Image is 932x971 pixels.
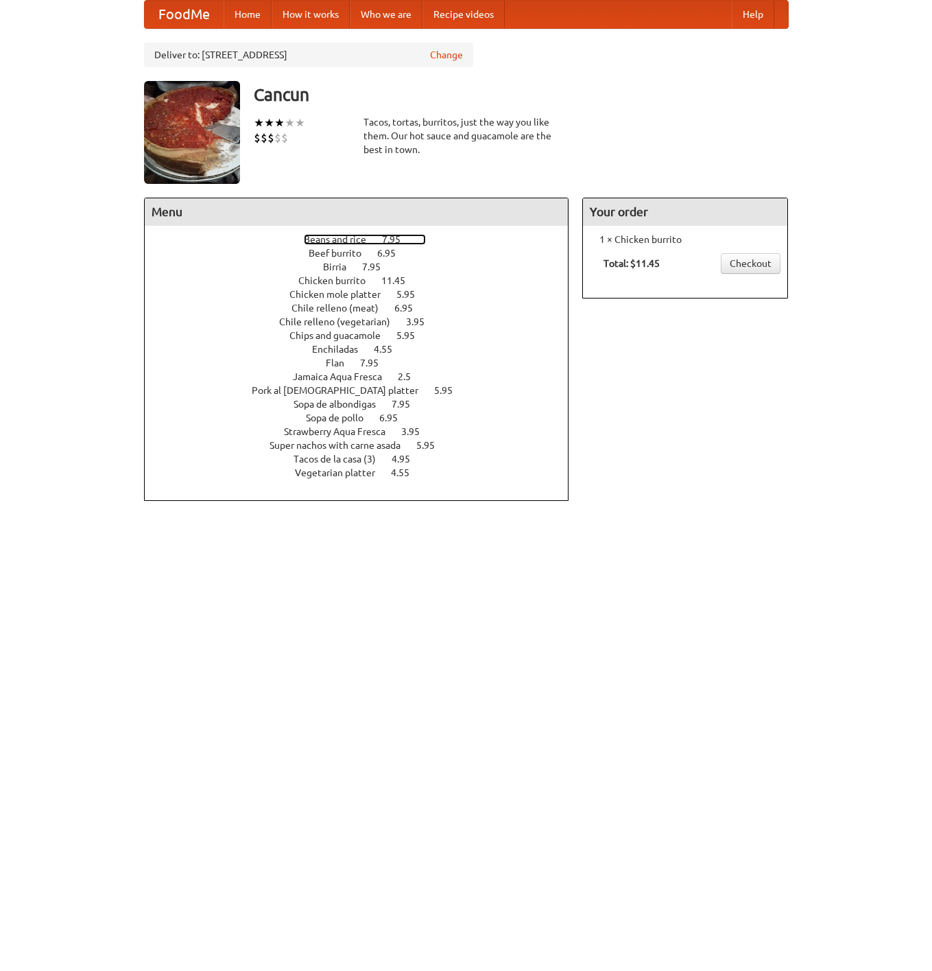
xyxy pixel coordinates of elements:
[590,233,780,246] li: 1 × Chicken burrito
[294,454,390,465] span: Tacos de la casa (3)
[298,275,431,286] a: Chicken burrito 11.45
[285,115,295,130] li: ★
[145,1,224,28] a: FoodMe
[252,385,432,396] span: Pork al [DEMOGRAPHIC_DATA] platter
[293,371,436,382] a: Jamaica Aqua Fresca 2.5
[377,248,409,259] span: 6.95
[309,248,421,259] a: Beef burrito 6.95
[326,358,358,368] span: Flan
[304,234,380,245] span: Beans and rice
[254,130,261,145] li: $
[306,412,377,423] span: Sopa de pollo
[254,81,789,108] h3: Cancun
[272,1,350,28] a: How it works
[294,399,435,410] a: Sopa de albondigas 7.95
[306,412,423,423] a: Sopa de pollo 6.95
[289,330,394,341] span: Chips and guacamole
[289,330,440,341] a: Chips and guacamole 5.95
[382,234,414,245] span: 7.95
[289,289,394,300] span: Chicken mole platter
[295,467,389,478] span: Vegetarian platter
[360,358,392,368] span: 7.95
[362,261,394,272] span: 7.95
[394,303,427,314] span: 6.95
[721,253,780,274] a: Checkout
[274,130,281,145] li: $
[379,412,411,423] span: 6.95
[281,130,288,145] li: $
[270,440,414,451] span: Super nachos with carne asada
[381,275,419,286] span: 11.45
[254,115,264,130] li: ★
[406,316,438,327] span: 3.95
[295,467,435,478] a: Vegetarian platter 4.55
[398,371,425,382] span: 2.5
[252,385,478,396] a: Pork al [DEMOGRAPHIC_DATA] platter 5.95
[392,454,424,465] span: 4.95
[350,1,422,28] a: Who we are
[312,344,418,355] a: Enchiladas 4.55
[732,1,774,28] a: Help
[312,344,372,355] span: Enchiladas
[323,261,360,272] span: Birria
[144,81,240,184] img: angular.jpg
[396,330,429,341] span: 5.95
[144,43,473,67] div: Deliver to: [STREET_ADDRESS]
[326,358,404,368] a: Flan 7.95
[274,115,285,130] li: ★
[289,289,440,300] a: Chicken mole platter 5.95
[291,303,438,314] a: Chile relleno (meat) 6.95
[284,426,445,437] a: Strawberry Aqua Fresca 3.95
[145,198,569,226] h4: Menu
[604,258,660,269] b: Total: $11.45
[224,1,272,28] a: Home
[391,467,423,478] span: 4.55
[304,234,426,245] a: Beans and rice 7.95
[396,289,429,300] span: 5.95
[295,115,305,130] li: ★
[291,303,392,314] span: Chile relleno (meat)
[309,248,375,259] span: Beef burrito
[293,371,396,382] span: Jamaica Aqua Fresca
[270,440,460,451] a: Super nachos with carne asada 5.95
[401,426,433,437] span: 3.95
[267,130,274,145] li: $
[264,115,274,130] li: ★
[392,399,424,410] span: 7.95
[434,385,466,396] span: 5.95
[279,316,404,327] span: Chile relleno (vegetarian)
[416,440,449,451] span: 5.95
[374,344,406,355] span: 4.55
[422,1,505,28] a: Recipe videos
[583,198,787,226] h4: Your order
[294,399,390,410] span: Sopa de albondigas
[284,426,399,437] span: Strawberry Aqua Fresca
[430,48,463,62] a: Change
[294,454,435,465] a: Tacos de la casa (3) 4.95
[363,115,569,156] div: Tacos, tortas, burritos, just the way you like them. Our hot sauce and guacamole are the best in ...
[261,130,267,145] li: $
[298,275,379,286] span: Chicken burrito
[279,316,450,327] a: Chile relleno (vegetarian) 3.95
[323,261,406,272] a: Birria 7.95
